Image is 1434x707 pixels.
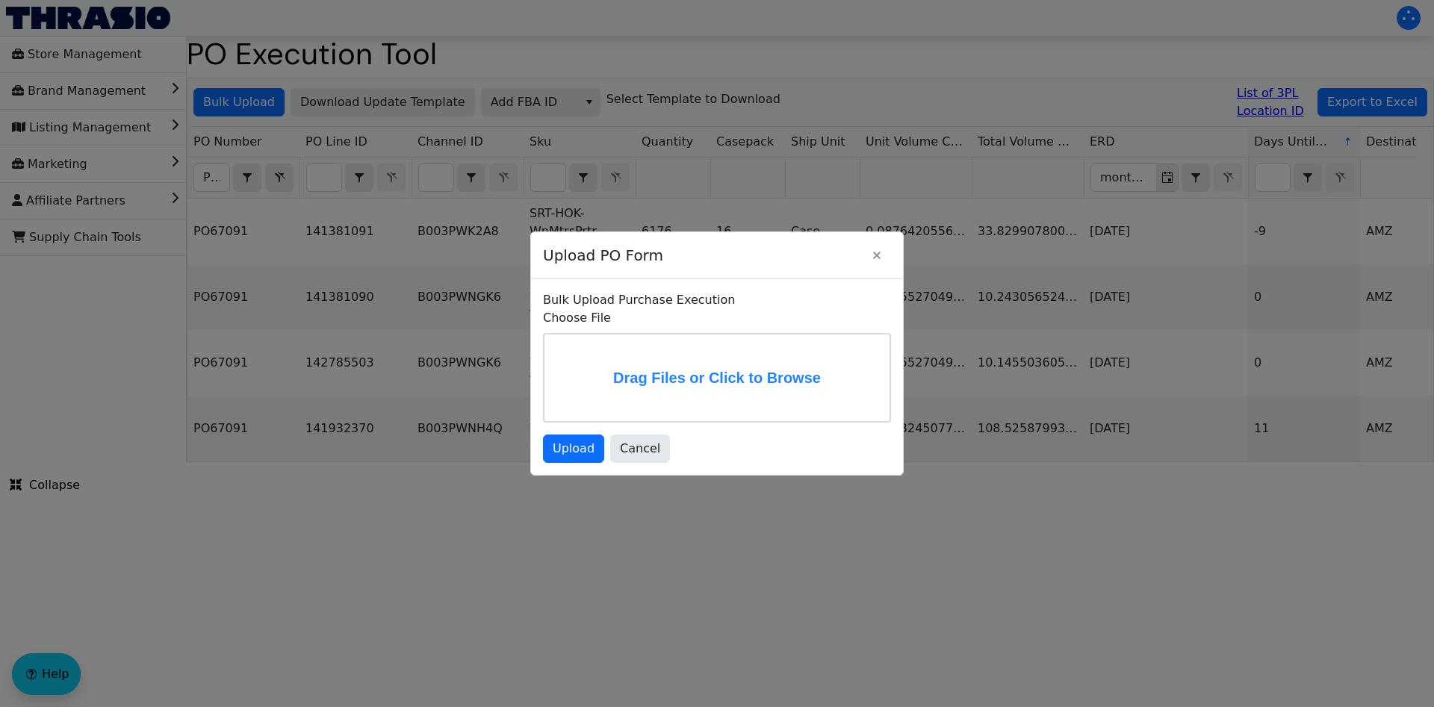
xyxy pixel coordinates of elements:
[543,309,891,327] label: Choose File
[543,435,604,463] button: Upload
[553,440,595,458] span: Upload
[544,334,890,421] label: Drag Files or Click to Browse
[620,440,660,458] span: Cancel
[610,435,670,463] button: Cancel
[543,237,863,274] span: Upload PO Form
[543,291,891,309] p: Bulk Upload Purchase Execution
[863,241,891,270] button: Close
